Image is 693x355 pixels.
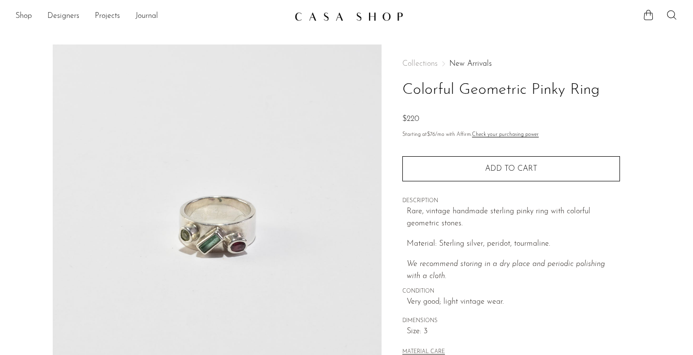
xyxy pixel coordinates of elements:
[402,60,620,68] nav: Breadcrumbs
[449,60,492,68] a: New Arrivals
[402,287,620,296] span: CONDITION
[402,197,620,206] span: DESCRIPTION
[427,132,435,137] span: $76
[472,132,539,137] a: Check your purchasing power - Learn more about Affirm Financing (opens in modal)
[407,206,620,230] p: Rare, vintage handmade sterling pinky ring with colorful geometric stones.
[15,8,287,25] nav: Desktop navigation
[95,10,120,23] a: Projects
[407,260,605,281] i: We recommend storing in a dry place and periodic polishing with a cloth.
[15,10,32,23] a: Shop
[402,115,419,123] span: $220
[402,317,620,325] span: DIMENSIONS
[485,165,537,173] span: Add to cart
[47,10,79,23] a: Designers
[402,156,620,181] button: Add to cart
[15,8,287,25] ul: NEW HEADER MENU
[402,131,620,139] p: Starting at /mo with Affirm.
[135,10,158,23] a: Journal
[407,238,620,251] p: Material: Sterling silver, peridot, tourmaline.
[407,296,620,309] span: Very good; light vintage wear.
[402,78,620,103] h1: Colorful Geometric Pinky Ring
[402,60,438,68] span: Collections
[407,325,620,338] span: Size: 3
